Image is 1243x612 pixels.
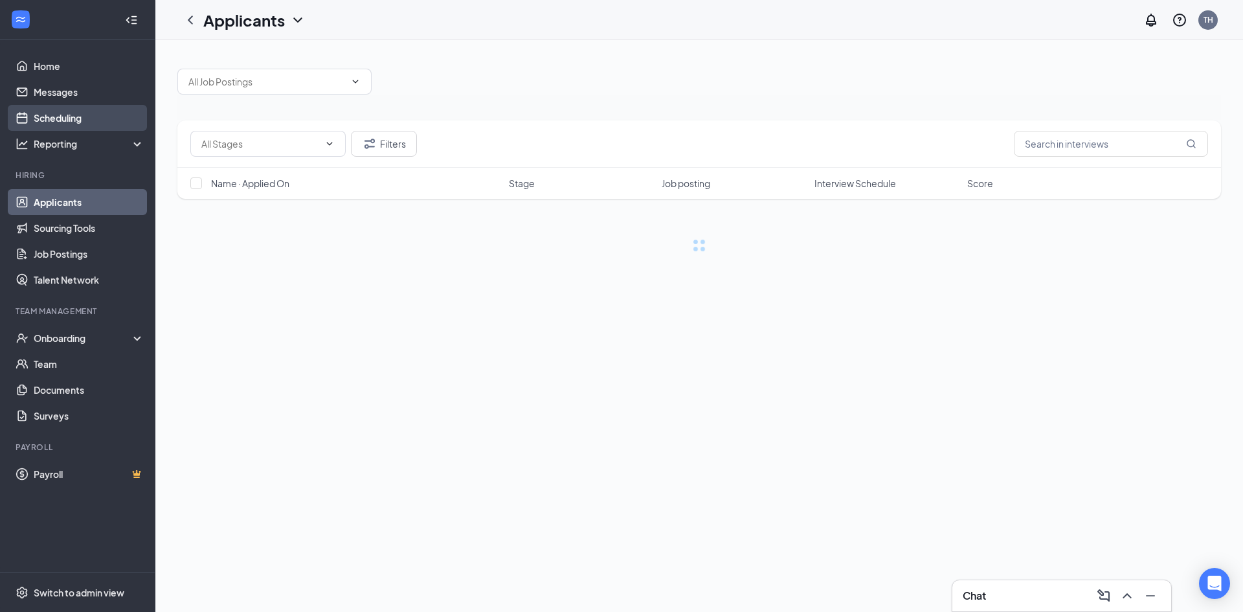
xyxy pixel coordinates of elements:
[16,170,142,181] div: Hiring
[1186,139,1196,149] svg: MagnifyingGlass
[362,136,377,152] svg: Filter
[1014,131,1208,157] input: Search in interviews
[203,9,285,31] h1: Applicants
[16,586,28,599] svg: Settings
[509,177,535,190] span: Stage
[34,215,144,241] a: Sourcing Tools
[16,442,142,453] div: Payroll
[963,589,986,603] h3: Chat
[125,14,138,27] svg: Collapse
[1172,12,1187,28] svg: QuestionInfo
[814,177,896,190] span: Interview Schedule
[34,267,144,293] a: Talent Network
[34,403,144,429] a: Surveys
[34,241,144,267] a: Job Postings
[211,177,289,190] span: Name · Applied On
[34,461,144,487] a: PayrollCrown
[201,137,319,151] input: All Stages
[34,79,144,105] a: Messages
[34,137,145,150] div: Reporting
[34,351,144,377] a: Team
[34,332,133,345] div: Onboarding
[967,177,993,190] span: Score
[16,306,142,317] div: Team Management
[14,13,27,26] svg: WorkstreamLogo
[1143,588,1158,604] svg: Minimize
[16,332,28,345] svg: UserCheck
[34,53,144,79] a: Home
[1143,12,1159,28] svg: Notifications
[662,177,710,190] span: Job posting
[34,586,124,599] div: Switch to admin view
[34,189,144,215] a: Applicants
[183,12,198,28] svg: ChevronLeft
[290,12,306,28] svg: ChevronDown
[1117,585,1137,606] button: ChevronUp
[1093,585,1114,606] button: ComposeMessage
[350,76,361,87] svg: ChevronDown
[351,131,417,157] button: Filter Filters
[324,139,335,149] svg: ChevronDown
[1119,588,1135,604] svg: ChevronUp
[1199,568,1230,599] div: Open Intercom Messenger
[34,377,144,403] a: Documents
[34,105,144,131] a: Scheduling
[16,137,28,150] svg: Analysis
[188,74,345,89] input: All Job Postings
[1096,588,1112,604] svg: ComposeMessage
[1140,585,1161,606] button: Minimize
[1204,14,1213,25] div: TH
